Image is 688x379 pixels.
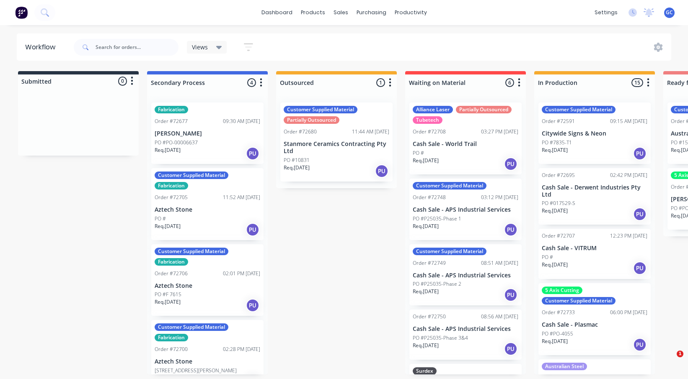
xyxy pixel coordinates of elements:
p: PO #017529-S [542,200,575,207]
div: PU [633,338,647,351]
div: 06:00 PM [DATE] [610,309,647,316]
div: Customer Supplied MaterialPartially OutsourcedOrder #7268011:44 AM [DATE]Stanmore Ceramics Contra... [280,102,393,182]
div: 11:44 AM [DATE] [352,128,389,136]
div: PU [504,288,517,302]
div: PU [246,147,259,160]
div: PU [375,164,388,178]
div: Fabrication [155,182,188,189]
p: Cash Sale - Derwent Industries Pty Ltd [542,184,647,198]
p: PO #10831 [284,156,310,164]
div: Partially Outsourced [456,106,512,113]
div: Order #72705 [155,194,188,201]
div: Customer Supplied MaterialFabricationOrder #7270511:52 AM [DATE]Aztech StonePO #Req.[DATE]PU [151,168,264,240]
div: Order #72748 [413,194,446,201]
p: Cash Sale - APS Industrial Services [413,325,518,333]
div: PU [246,223,259,236]
div: Order #72750 [413,313,446,320]
div: Order #72733 [542,309,575,316]
div: FabricationOrder #7267709:30 AM [DATE][PERSON_NAME]PO #PO-00006637Req.[DATE]PU [151,102,264,164]
span: 1 [677,351,683,357]
div: Order #72700 [155,346,188,353]
div: 02:28 PM [DATE] [223,346,260,353]
div: 5 Axis CuttingCustomer Supplied MaterialOrder #7273306:00 PM [DATE]Cash Sale - PlasmacPO #PO-4055... [538,283,651,355]
p: Req. [DATE] [155,223,181,230]
div: Order #72749 [413,259,446,267]
div: Workflow [25,42,59,52]
p: Aztech Stone [155,206,260,213]
p: Req. [DATE] [155,298,181,306]
p: PO # [155,215,166,223]
div: Australian Steel [542,363,587,370]
p: Req. [DATE] [413,157,439,164]
div: Fabrication [155,106,188,113]
p: Cash Sale - World Trail [413,141,518,148]
p: Req. [DATE] [542,207,568,215]
div: Customer Supplied Material [542,106,616,113]
div: purchasing [352,6,391,19]
div: productivity [391,6,431,19]
div: 03:12 PM [DATE] [481,194,518,201]
span: GC [666,9,673,16]
div: Alliance Laser [413,106,453,113]
div: 08:51 AM [DATE] [481,259,518,267]
p: Req. [DATE] [155,146,181,154]
div: Alliance LaserPartially OutsourcedTubetechOrder #7270803:27 PM [DATE]Cash Sale - World TrailPO #R... [409,102,522,174]
div: 03:27 PM [DATE] [481,128,518,136]
p: PO #PO-4055 [542,330,573,338]
div: Customer Supplied MaterialOrder #7259109:15 AM [DATE]Citywide Signs & NeonPO #7835-T1Req.[DATE]PU [538,102,651,164]
div: PU [504,157,517,171]
p: Req. [DATE] [413,223,439,230]
div: 12:23 PM [DATE] [610,232,647,240]
p: [PERSON_NAME] [155,130,260,137]
p: Stanmore Ceramics Contracting Pty Ltd [284,141,389,155]
div: Customer Supplied Material [542,297,616,305]
div: Order #72695 [542,172,575,179]
p: Req. [DATE] [284,164,310,172]
p: Cash Sale - Plasmac [542,321,647,328]
div: Customer Supplied Material [155,323,228,331]
div: 02:42 PM [DATE] [610,172,647,179]
div: Order #7270712:23 PM [DATE]Cash Sale - VITRUMPO #Req.[DATE]PU [538,229,651,279]
div: sales [329,6,352,19]
div: Order #7275008:56 AM [DATE]Cash Sale - APS Industrial ServicesPO #P25035-Phase 3&4Req.[DATE]PU [409,310,522,360]
p: Citywide Signs & Neon [542,130,647,137]
div: Order #72591 [542,118,575,125]
div: 08:56 AM [DATE] [481,313,518,320]
p: PO #F 7615 [155,291,181,298]
p: Aztech Stone [155,358,260,365]
div: PU [504,223,517,236]
div: PU [633,261,647,275]
p: [STREET_ADDRESS][PERSON_NAME] [155,367,237,374]
div: Customer Supplied Material [413,248,486,255]
div: Customer Supplied MaterialOrder #7274908:51 AM [DATE]Cash Sale - APS Industrial ServicesPO #P2503... [409,244,522,306]
p: Req. [DATE] [413,342,439,349]
p: PO #PO-00006637 [155,139,198,146]
div: settings [590,6,622,19]
div: PU [246,299,259,312]
div: products [297,6,329,19]
div: Tubetech [413,116,442,124]
p: Cash Sale - VITRUM [542,245,647,252]
img: Factory [15,6,28,19]
div: Customer Supplied Material [284,106,357,113]
span: Views [192,43,208,51]
div: 11:52 AM [DATE] [223,194,260,201]
div: PU [633,207,647,221]
a: dashboard [257,6,297,19]
p: Req. [DATE] [542,338,568,345]
p: PO # [542,254,553,261]
p: PO # [413,149,424,157]
div: 09:30 AM [DATE] [223,118,260,125]
div: Partially Outsourced [284,116,339,124]
div: Fabrication [155,258,188,266]
p: Req. [DATE] [413,288,439,295]
div: Order #72677 [155,118,188,125]
div: Order #72680 [284,128,317,136]
div: Fabrication [155,334,188,341]
div: Customer Supplied Material [413,182,486,189]
div: PU [504,342,517,356]
input: Search for orders... [96,39,178,56]
div: 09:15 AM [DATE] [610,118,647,125]
div: PU [633,147,647,160]
div: Order #72708 [413,128,446,136]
